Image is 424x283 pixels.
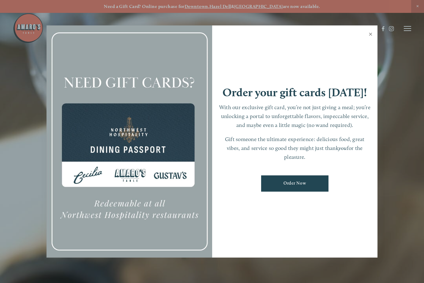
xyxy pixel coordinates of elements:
[365,26,377,44] a: Close
[261,175,328,192] a: Order Now
[218,135,372,161] p: Gift someone the ultimate experience: delicious food, great vibes, and service so good they might...
[218,103,372,129] p: With our exclusive gift card, you’re not just giving a meal; you’re unlocking a portal to unforge...
[339,145,347,151] em: you
[223,87,367,98] h1: Order your gift cards [DATE]!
